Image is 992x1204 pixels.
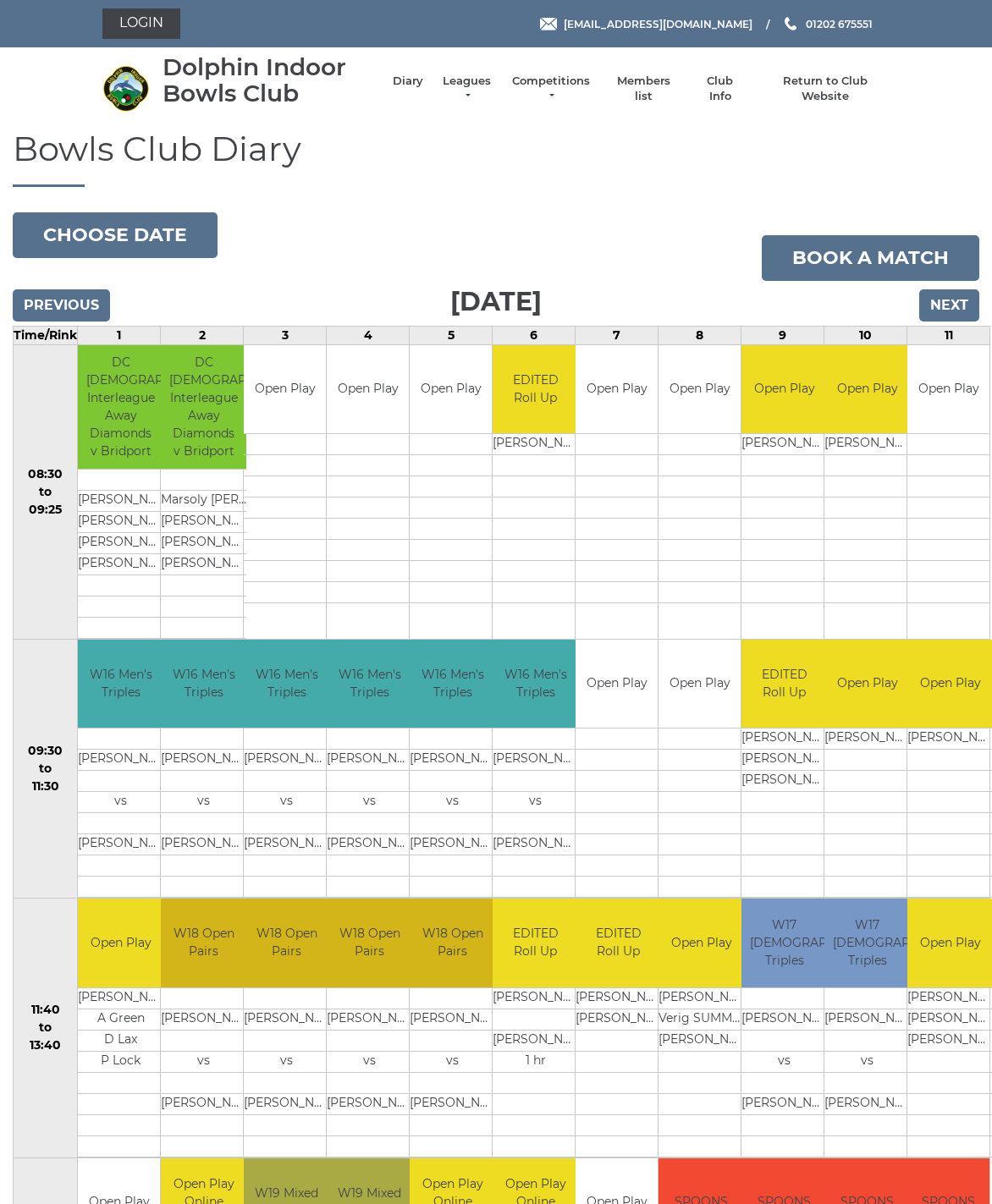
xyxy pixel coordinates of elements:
[576,326,659,344] td: 7
[762,235,979,281] a: Book a match
[824,1009,910,1030] td: [PERSON_NAME]
[576,987,661,1009] td: [PERSON_NAME]
[327,792,412,813] td: vs
[78,834,163,855] td: [PERSON_NAME]
[244,750,329,771] td: [PERSON_NAME]
[659,345,741,434] td: Open Play
[102,8,180,39] a: Login
[244,792,329,813] td: vs
[493,434,578,455] td: [PERSON_NAME]
[78,750,163,771] td: [PERSON_NAME]
[14,639,78,899] td: 09:30 to 11:30
[824,1093,910,1114] td: [PERSON_NAME]
[161,792,246,813] td: vs
[410,1051,495,1072] td: vs
[410,750,495,771] td: [PERSON_NAME]
[493,326,576,344] td: 6
[78,511,163,532] td: [PERSON_NAME]
[919,289,979,322] input: Next
[161,511,246,532] td: [PERSON_NAME]
[824,899,910,987] td: W17 [DEMOGRAPHIC_DATA] Triples
[161,553,246,575] td: [PERSON_NAME]
[824,326,907,344] td: 10
[907,326,990,344] td: 11
[576,345,658,434] td: Open Play
[78,987,163,1009] td: [PERSON_NAME]
[244,899,329,987] td: W18 Open Pairs
[741,345,827,434] td: Open Play
[244,834,329,855] td: [PERSON_NAME]
[244,1009,329,1030] td: [PERSON_NAME]
[161,345,246,470] td: DC [DEMOGRAPHIC_DATA] Interleague Away Diamonds v Bridport
[824,434,910,455] td: [PERSON_NAME]
[14,899,78,1158] td: 11:40 to 13:40
[824,728,910,750] td: [PERSON_NAME]
[741,1051,827,1072] td: vs
[493,987,578,1009] td: [PERSON_NAME]
[806,17,873,30] span: 01202 675551
[161,490,246,511] td: Marsoly [PERSON_NAME]
[410,326,493,344] td: 5
[785,17,796,30] img: Phone us
[410,1009,495,1030] td: [PERSON_NAME]
[78,553,163,575] td: [PERSON_NAME]
[163,54,376,107] div: Dolphin Indoor Bowls Club
[410,345,492,434] td: Open Play
[161,326,244,344] td: 2
[244,1051,329,1072] td: vs
[741,1093,827,1114] td: [PERSON_NAME]
[540,16,752,32] a: Email [EMAIL_ADDRESS][DOMAIN_NAME]
[327,326,410,344] td: 4
[659,326,741,344] td: 8
[161,834,246,855] td: [PERSON_NAME]
[576,640,658,728] td: Open Play
[741,1009,827,1030] td: [PERSON_NAME]
[741,899,827,987] td: W17 [DEMOGRAPHIC_DATA] Triples
[327,345,409,434] td: Open Play
[13,130,979,187] h1: Bowls Club Diary
[161,750,246,771] td: [PERSON_NAME]
[510,74,592,104] a: Competitions
[102,65,149,112] img: Dolphin Indoor Bowls Club
[824,640,910,728] td: Open Play
[78,792,163,813] td: vs
[440,74,493,104] a: Leagues
[741,640,827,728] td: EDITED Roll Up
[564,17,752,30] span: [EMAIL_ADDRESS][DOMAIN_NAME]
[410,899,495,987] td: W18 Open Pairs
[327,1093,412,1114] td: [PERSON_NAME]
[14,344,78,639] td: 08:30 to 09:25
[161,1051,246,1072] td: vs
[540,18,557,30] img: Email
[493,640,578,728] td: W16 Men's Triples
[78,326,161,344] td: 1
[696,74,745,104] a: Club Info
[608,74,678,104] a: Members list
[78,345,163,470] td: DC [DEMOGRAPHIC_DATA] Interleague Away Diamonds v Bridport
[78,1030,163,1051] td: D Lax
[244,1093,329,1114] td: [PERSON_NAME]
[576,1009,661,1030] td: [PERSON_NAME]
[659,987,744,1009] td: [PERSON_NAME]
[161,532,246,553] td: [PERSON_NAME]
[493,345,578,434] td: EDITED Roll Up
[741,434,827,455] td: [PERSON_NAME]
[493,1051,578,1072] td: 1 hr
[327,834,412,855] td: [PERSON_NAME]
[161,640,246,728] td: W16 Men's Triples
[782,16,873,32] a: Phone us 01202 675551
[327,899,412,987] td: W18 Open Pairs
[824,345,910,434] td: Open Play
[78,899,163,987] td: Open Play
[327,1051,412,1072] td: vs
[907,345,989,434] td: Open Play
[493,1030,578,1051] td: [PERSON_NAME]
[493,750,578,771] td: [PERSON_NAME]
[824,1051,910,1072] td: vs
[741,750,827,771] td: [PERSON_NAME]
[161,1093,246,1114] td: [PERSON_NAME]
[327,640,412,728] td: W16 Men's Triples
[244,640,329,728] td: W16 Men's Triples
[13,212,218,258] button: Choose date
[244,326,327,344] td: 3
